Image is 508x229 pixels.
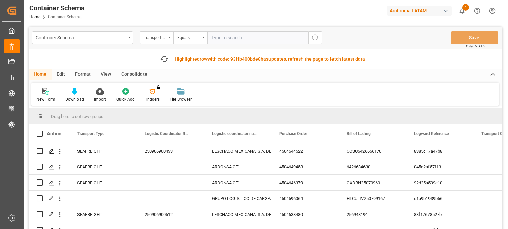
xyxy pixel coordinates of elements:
button: open menu [140,31,173,44]
div: Transport Type [144,33,166,41]
div: GXDRN25070960 [339,175,406,190]
div: 4504646379 [271,175,339,190]
div: HLCULIV250799167 [339,191,406,206]
button: search button [308,31,322,44]
div: Home [29,69,52,80]
button: Help Center [470,3,485,19]
span: Logistic Coordinator Reference Number [145,131,190,136]
div: ARDONSA GT [212,159,263,175]
div: ARDONSA GT [212,175,263,191]
div: 6426684630 [339,159,406,174]
div: Format [70,69,96,80]
span: Bill of Lading [347,131,371,136]
div: Press SPACE to select this row. [29,143,69,159]
div: Press SPACE to select this row. [29,159,69,175]
span: Logistic coordinator name [212,131,257,136]
div: Equals [177,33,200,41]
div: Quick Add [116,96,135,102]
span: row [200,56,208,62]
span: Purchase Order [279,131,307,136]
button: open menu [32,31,133,44]
div: 250906900433 [136,143,204,159]
div: SEAFREIGHT [69,175,136,190]
div: COSU6426666170 [339,143,406,159]
div: SEAFREIGHT [69,159,136,174]
div: LESCHACO MEXICANA, S.A. DE C.V. [212,143,263,159]
div: e1a9b1939b56 [406,191,473,206]
div: File Browser [170,96,192,102]
div: Press SPACE to select this row. [29,191,69,206]
div: 045d2af57f13 [406,159,473,174]
div: New Form [36,96,55,102]
div: 4504596064 [271,191,339,206]
button: show 4 new notifications [454,3,470,19]
span: 93ffb400bde8 [230,56,261,62]
span: 4 [462,4,469,11]
div: 4504649453 [271,159,339,174]
a: Home [29,14,40,19]
div: Archroma LATAM [387,6,452,16]
div: Edit [52,69,70,80]
span: has [261,56,268,62]
div: 92d25a599e10 [406,175,473,190]
div: 4504644522 [271,143,339,159]
button: Save [451,31,498,44]
div: Container Schema [29,3,85,13]
div: 250906900512 [136,206,204,222]
div: Press SPACE to select this row. [29,206,69,222]
input: Type to search [207,31,308,44]
div: GRUPO LOGÍSTICO DE CARGA GLC [212,191,263,206]
div: SEAFREIGHT [69,206,136,222]
div: Action [47,131,61,137]
div: Import [94,96,106,102]
div: Press SPACE to select this row. [29,175,69,191]
button: Archroma LATAM [387,4,454,17]
div: LESCHACO MEXICANA, S.A. DE C.V. [212,207,263,222]
span: Logward Reference [414,131,449,136]
span: Transport Type [77,131,104,136]
div: Highlighted with code: updates, refresh the page to fetch latest data. [174,56,367,63]
div: Consolidate [116,69,152,80]
div: Container Schema [36,33,126,41]
div: Download [65,96,84,102]
button: open menu [173,31,207,44]
div: View [96,69,116,80]
div: 8385c17a47b8 [406,143,473,159]
div: 256948191 [339,206,406,222]
span: Ctrl/CMD + S [466,44,485,49]
span: Drag here to set row groups [51,114,103,119]
div: 83f17678527b [406,206,473,222]
div: 4504638480 [271,206,339,222]
div: SEAFREIGHT [69,143,136,159]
